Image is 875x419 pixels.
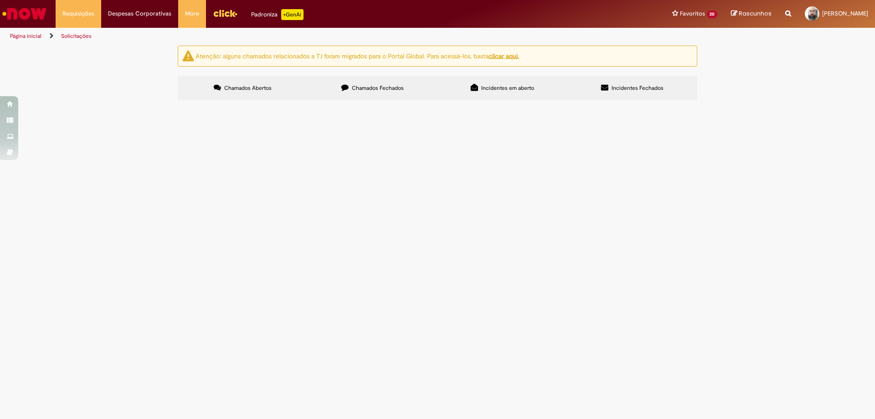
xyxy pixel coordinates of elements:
[108,9,171,18] span: Despesas Corporativas
[612,84,664,92] span: Incidentes Fechados
[707,10,717,18] span: 20
[822,10,868,17] span: [PERSON_NAME]
[185,9,199,18] span: More
[739,9,772,18] span: Rascunhos
[251,9,304,20] div: Padroniza
[731,10,772,18] a: Rascunhos
[281,9,304,20] p: +GenAi
[1,5,48,23] img: ServiceNow
[224,84,272,92] span: Chamados Abertos
[62,9,94,18] span: Requisições
[10,32,41,40] a: Página inicial
[196,52,519,60] ng-bind-html: Atenção: alguns chamados relacionados a T.I foram migrados para o Portal Global. Para acessá-los,...
[481,84,534,92] span: Incidentes em aberto
[213,6,237,20] img: click_logo_yellow_360x200.png
[352,84,404,92] span: Chamados Fechados
[61,32,92,40] a: Solicitações
[680,9,705,18] span: Favoritos
[7,28,576,45] ul: Trilhas de página
[489,52,519,60] a: clicar aqui.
